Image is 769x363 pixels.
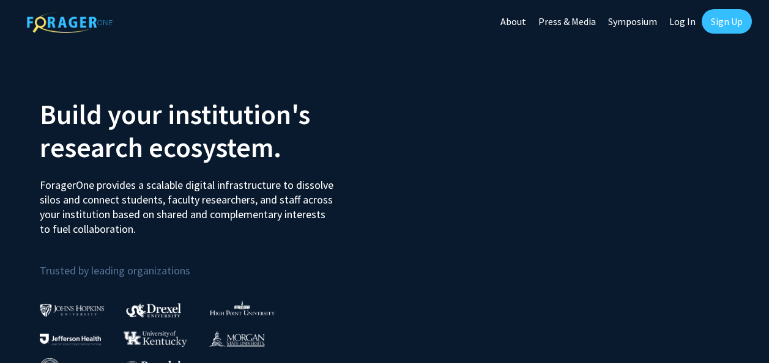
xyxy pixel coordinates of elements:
[40,334,101,345] img: Thomas Jefferson University
[702,9,752,34] a: Sign Up
[210,301,275,315] img: High Point University
[209,331,265,346] img: Morgan State University
[126,303,181,317] img: Drexel University
[124,331,187,347] img: University of Kentucky
[40,98,376,164] h2: Build your institution's research ecosystem.
[40,304,105,317] img: Johns Hopkins University
[27,12,113,33] img: ForagerOne Logo
[40,169,335,237] p: ForagerOne provides a scalable digital infrastructure to dissolve silos and connect students, fac...
[40,246,376,280] p: Trusted by leading organizations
